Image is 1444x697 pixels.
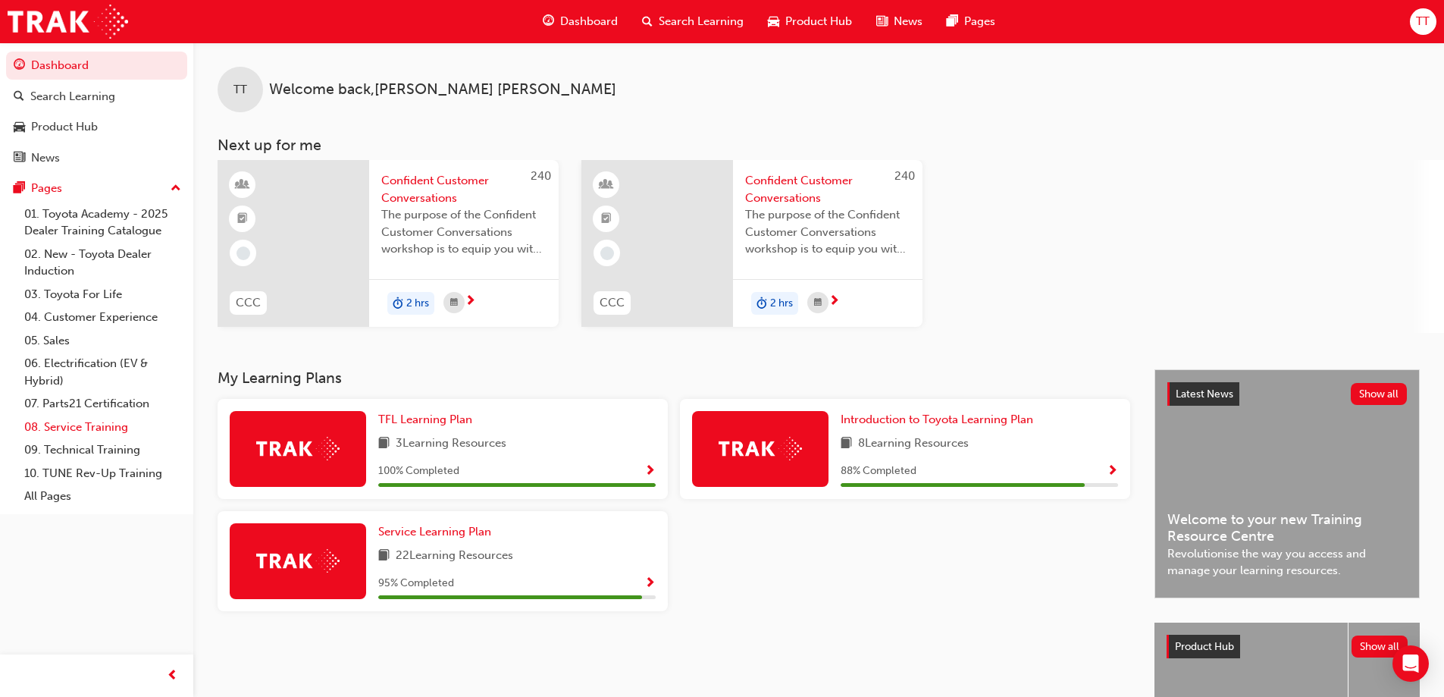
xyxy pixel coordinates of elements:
span: Search Learning [659,13,744,30]
a: TFL Learning Plan [378,411,478,429]
span: calendar-icon [814,294,822,312]
a: Latest NewsShow allWelcome to your new Training Resource CentreRevolutionise the way you access a... [1154,369,1420,598]
span: search-icon [642,12,653,31]
span: pages-icon [14,182,25,196]
span: guage-icon [543,12,554,31]
span: booktick-icon [237,209,248,229]
a: Introduction to Toyota Learning Plan [841,411,1039,429]
span: prev-icon [167,667,178,686]
span: news-icon [14,152,25,165]
div: Product Hub [31,118,98,136]
a: news-iconNews [864,6,935,37]
span: 2 hrs [406,295,429,312]
span: calendar-icon [450,294,458,312]
span: Introduction to Toyota Learning Plan [841,413,1033,426]
img: Trak [719,437,802,460]
span: learningResourceType_INSTRUCTOR_LED-icon [237,175,248,195]
span: Pages [964,13,995,30]
span: up-icon [171,179,181,199]
a: car-iconProduct Hub [756,6,864,37]
span: Welcome to your new Training Resource Centre [1167,511,1407,545]
img: Trak [256,549,340,573]
a: News [6,144,187,172]
button: DashboardSearch LearningProduct HubNews [6,49,187,174]
span: pages-icon [947,12,958,31]
img: Trak [256,437,340,460]
a: Product HubShow all [1167,635,1408,659]
span: learningResourceType_INSTRUCTOR_LED-icon [601,175,612,195]
span: guage-icon [14,59,25,73]
a: Dashboard [6,52,187,80]
span: book-icon [841,435,852,454]
button: Show Progress [644,574,656,593]
div: Open Intercom Messenger [1392,645,1429,682]
span: The purpose of the Confident Customer Conversations workshop is to equip you with tools to commun... [745,206,910,258]
a: Product Hub [6,113,187,141]
span: TT [233,81,247,99]
span: search-icon [14,90,24,104]
span: Confident Customer Conversations [381,172,547,206]
span: duration-icon [756,294,767,313]
span: 22 Learning Resources [396,547,513,566]
span: 100 % Completed [378,463,459,480]
span: Show Progress [1107,465,1118,479]
span: Dashboard [560,13,618,30]
button: Pages [6,174,187,203]
span: booktick-icon [601,209,612,229]
span: next-icon [465,295,476,309]
button: Show all [1351,383,1408,405]
a: Service Learning Plan [378,523,497,541]
span: Show Progress [644,465,656,479]
a: Latest NewsShow all [1167,382,1407,407]
span: Product Hub [1175,640,1234,653]
a: 01. Toyota Academy - 2025 Dealer Training Catalogue [18,203,187,243]
a: 06. Electrification (EV & Hybrid) [18,352,187,392]
span: learningRecordVerb_NONE-icon [600,246,614,260]
span: book-icon [378,547,390,566]
span: TFL Learning Plan [378,413,472,426]
a: 09. Technical Training [18,438,187,462]
h3: My Learning Plans [218,369,1130,387]
span: 2 hrs [770,295,793,312]
button: Show Progress [1107,462,1118,481]
span: Product Hub [785,13,852,30]
span: Welcome back , [PERSON_NAME] [PERSON_NAME] [269,81,616,99]
span: duration-icon [393,294,403,313]
h3: Next up for me [193,137,1444,154]
span: news-icon [876,12,888,31]
a: pages-iconPages [935,6,1007,37]
span: Latest News [1176,388,1233,400]
span: CCC [600,294,625,312]
span: The purpose of the Confident Customer Conversations workshop is to equip you with tools to commun... [381,206,547,258]
a: All Pages [18,485,187,508]
span: News [894,13,922,30]
button: TT [1410,8,1436,35]
a: 05. Sales [18,329,187,353]
a: 03. Toyota For Life [18,283,187,306]
span: 3 Learning Resources [396,435,506,454]
span: Service Learning Plan [378,525,491,538]
div: News [31,149,60,167]
span: Revolutionise the way you access and manage your learning resources. [1167,545,1407,579]
span: Show Progress [644,577,656,591]
div: Pages [31,180,62,197]
span: car-icon [14,121,25,134]
a: 10. TUNE Rev-Up Training [18,462,187,485]
a: 07. Parts21 Certification [18,392,187,416]
a: 04. Customer Experience [18,306,187,329]
a: 240CCCConfident Customer ConversationsThe purpose of the Confident Customer Conversations worksho... [581,160,922,327]
span: TT [1416,13,1430,30]
a: Search Learning [6,83,187,111]
span: car-icon [768,12,779,31]
span: 8 Learning Resources [858,435,969,454]
span: book-icon [378,435,390,454]
span: 240 [531,169,551,183]
span: CCC [236,294,261,312]
a: 240CCCConfident Customer ConversationsThe purpose of the Confident Customer Conversations worksho... [218,160,559,327]
span: 240 [894,169,915,183]
img: Trak [8,5,128,39]
div: Search Learning [30,88,115,105]
button: Show all [1352,636,1408,658]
